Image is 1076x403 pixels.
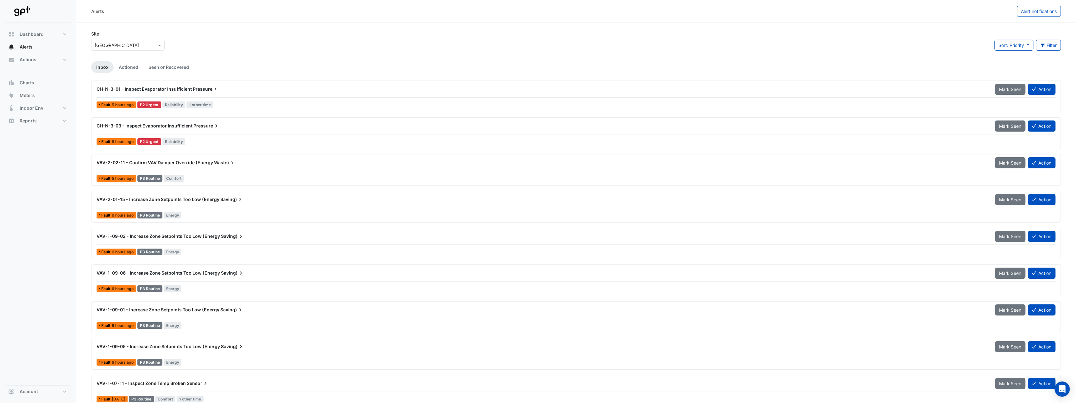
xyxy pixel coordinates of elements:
[137,249,162,255] div: P3 Routine
[97,307,219,312] span: VAV-1-09-01 - Increase Zone Setpoints Too Low (Energy
[1028,268,1055,279] button: Action
[91,8,104,15] div: Alerts
[5,28,71,41] button: Dashboard
[112,139,134,144] span: Thu 25-Sep-2025 09:16 AWST
[162,138,186,145] span: Reliability
[164,285,182,292] span: Energy
[221,270,244,276] span: Saving)
[112,286,134,291] span: Thu 25-Sep-2025 10:31 AWST
[8,92,15,99] app-icon: Meters
[97,344,220,349] span: VAV-1-09-05 - Increase Zone Setpoints Too Low (Energy
[187,380,209,387] span: Sensor
[101,177,112,180] span: Fault
[97,197,219,202] span: VAV-2-01-15 - Increase Zone Setpoints Too Low (Energy
[114,61,143,73] a: Actioned
[101,287,112,291] span: Fault
[995,194,1025,205] button: Mark Seen
[20,80,34,86] span: Charts
[221,343,244,350] span: Saving)
[5,89,71,102] button: Meters
[994,40,1033,51] button: Sort: Priority
[1054,381,1070,397] div: Open Intercom Messenger
[8,31,15,37] app-icon: Dashboard
[112,323,134,328] span: Thu 25-Sep-2025 10:30 AWST
[101,324,112,328] span: Fault
[5,76,71,89] button: Charts
[5,41,71,53] button: Alerts
[137,322,162,329] div: P3 Routine
[995,120,1025,132] button: Mark Seen
[97,270,220,276] span: VAV-1-09-06 - Increase Zone Setpoints Too Low (Energy
[193,123,219,129] span: Pressure
[995,341,1025,352] button: Mark Seen
[221,233,244,239] span: Saving)
[995,378,1025,389] button: Mark Seen
[20,388,38,395] span: Account
[998,42,1024,48] span: Sort: Priority
[220,196,243,203] span: Saving)
[1028,341,1055,352] button: Action
[995,157,1025,168] button: Mark Seen
[97,160,213,165] span: VAV-2-02-11 - Confirm VAV Damper Override (Energy
[137,212,162,218] div: P3 Routine
[101,140,112,144] span: Fault
[1021,9,1057,14] span: Alert notifications
[220,307,243,313] span: Saving)
[97,86,192,92] span: CH-N-3-01 - Inspect Evaporator Insufficient
[164,249,182,255] span: Energy
[20,31,44,37] span: Dashboard
[5,114,71,127] button: Reports
[999,123,1021,129] span: Mark Seen
[155,396,176,402] span: Comfort
[97,380,186,386] span: VAV-1-07-11 - Inspect Zone Temp Broken
[112,397,125,401] span: Tue 23-Sep-2025 09:01 AWST
[91,30,99,37] label: Site
[5,385,71,398] button: Account
[995,84,1025,95] button: Mark Seen
[8,44,15,50] app-icon: Alerts
[214,159,236,166] span: Waste)
[162,101,186,108] span: Reliability
[999,197,1021,202] span: Mark Seen
[143,61,194,73] a: Seen or Recovered
[5,53,71,66] button: Actions
[101,361,112,364] span: Fault
[1036,40,1061,51] button: Filter
[999,344,1021,349] span: Mark Seen
[1028,194,1055,205] button: Action
[20,56,36,63] span: Actions
[1028,378,1055,389] button: Action
[91,61,114,73] a: Inbox
[1028,231,1055,242] button: Action
[995,231,1025,242] button: Mark Seen
[137,138,161,145] div: P2 Urgent
[8,118,15,124] app-icon: Reports
[129,396,154,402] div: P3 Routine
[995,268,1025,279] button: Mark Seen
[8,5,36,18] img: Company Logo
[186,101,213,108] span: 1 other time
[1028,84,1055,95] button: Action
[1028,304,1055,315] button: Action
[999,270,1021,276] span: Mark Seen
[999,307,1021,313] span: Mark Seen
[112,102,134,107] span: Thu 25-Sep-2025 11:32 AWST
[20,44,33,50] span: Alerts
[999,234,1021,239] span: Mark Seen
[20,92,35,99] span: Meters
[137,101,161,108] div: P2 Urgent
[164,212,182,218] span: Energy
[101,103,112,107] span: Fault
[995,304,1025,315] button: Mark Seen
[20,105,43,111] span: Indoor Env
[1017,6,1061,17] button: Alert notifications
[20,118,37,124] span: Reports
[101,213,112,217] span: Fault
[112,360,134,365] span: Thu 25-Sep-2025 10:30 AWST
[999,87,1021,92] span: Mark Seen
[137,175,162,182] div: P3 Routine
[101,397,112,401] span: Fault
[112,250,134,254] span: Thu 25-Sep-2025 10:31 AWST
[137,285,162,292] div: P3 Routine
[999,160,1021,166] span: Mark Seen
